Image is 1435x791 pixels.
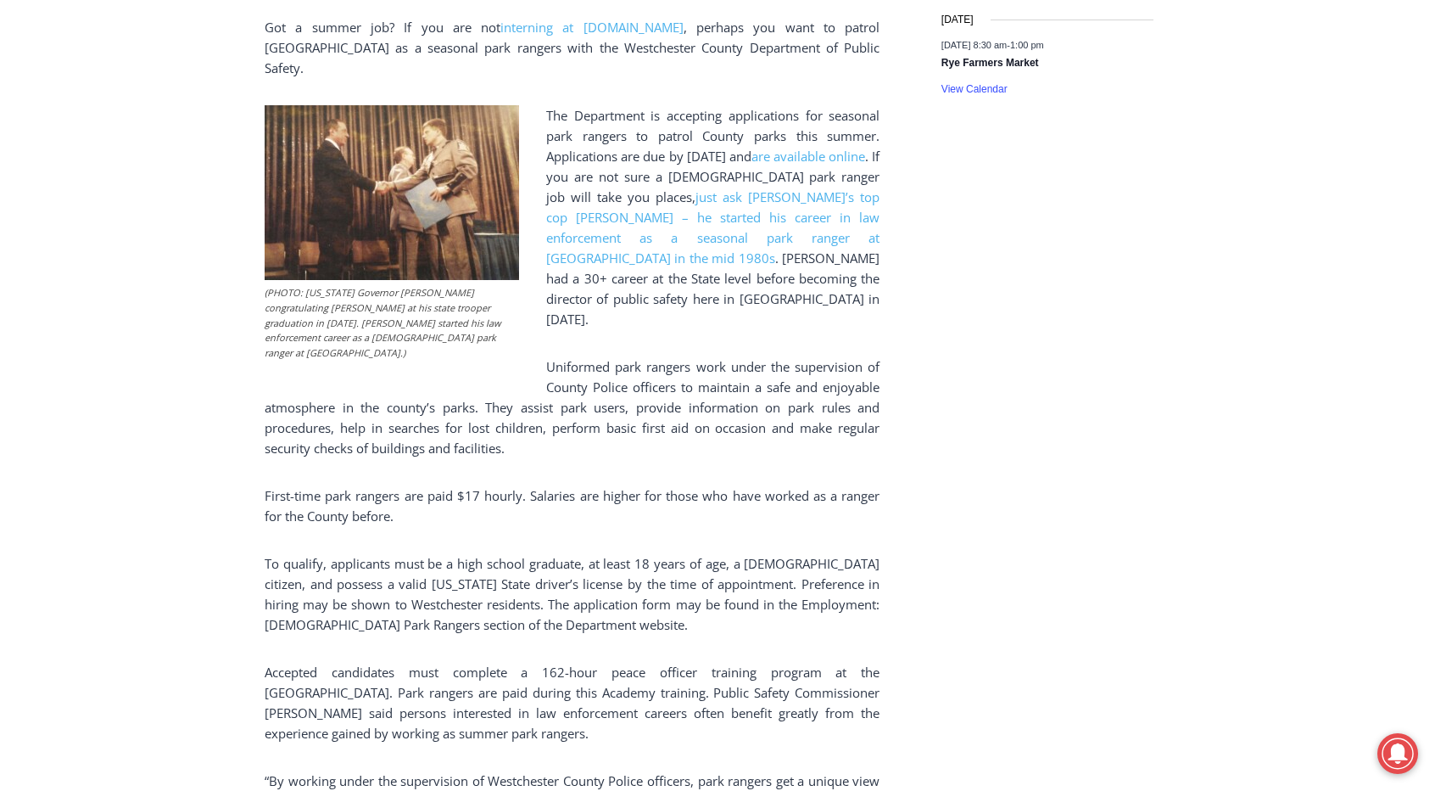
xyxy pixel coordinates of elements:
[265,17,879,78] p: Got a summer job? If you are not , perhaps you want to patrol [GEOGRAPHIC_DATA] as a seasonal par...
[265,356,879,458] p: Uniformed park rangers work under the supervision of County Police officers to maintain a safe an...
[265,285,519,360] figcaption: (PHOTO: [US_STATE] Governor [PERSON_NAME] congratulating [PERSON_NAME] at his state trooper gradu...
[941,83,1008,96] a: View Calendar
[941,57,1039,70] a: Rye Farmers Market
[500,19,684,36] a: interning at [DOMAIN_NAME]
[265,105,879,329] p: The Department is accepting applications for seasonal park rangers to patrol County parks this su...
[265,105,519,280] img: (PHOTO: New York Governor Mario Cuomo congratulating Kopy at his state trooper graduation in 1987.)
[265,553,879,635] p: To qualify, applicants must be a high school graduate, at least 18 years of age, a [DEMOGRAPHIC_D...
[1010,40,1044,50] span: 1:00 pm
[941,40,1007,50] span: [DATE] 8:30 am
[265,662,879,743] p: Accepted candidates must complete a 162-hour peace officer training program at the [GEOGRAPHIC_DA...
[941,12,974,28] time: [DATE]
[546,188,879,266] a: just ask [PERSON_NAME]’s top cop [PERSON_NAME] – he started his career in law enforcement as a se...
[751,148,865,165] a: are available online
[265,485,879,526] p: First-time park rangers are paid $17 hourly. Salaries are higher for those who have worked as a r...
[941,40,1044,50] time: -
